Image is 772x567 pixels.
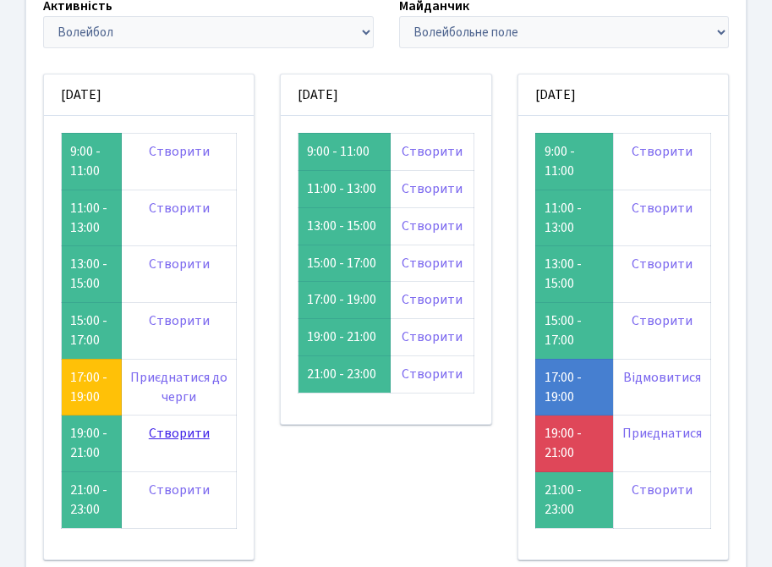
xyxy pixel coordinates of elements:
[298,170,391,207] td: 11:00 - 13:00
[62,303,122,360] td: 15:00 - 17:00
[149,481,210,499] a: Створити
[298,133,391,170] td: 9:00 - 11:00
[298,245,391,282] td: 15:00 - 17:00
[545,424,582,462] a: 19:00 - 21:00
[298,356,391,394] td: 21:00 - 23:00
[149,424,210,443] a: Створити
[62,246,122,303] td: 13:00 - 15:00
[632,311,693,330] a: Створити
[149,142,210,161] a: Створити
[130,368,227,406] a: Приєднатися до черги
[281,74,490,116] div: [DATE]
[535,190,613,246] td: 11:00 - 13:00
[622,424,702,443] a: Приєднатися
[518,74,728,116] div: [DATE]
[62,472,122,529] td: 21:00 - 23:00
[402,328,463,346] a: Створити
[70,368,107,406] a: 17:00 - 19:00
[298,282,391,319] td: 17:00 - 19:00
[632,481,693,499] a: Створити
[402,254,463,272] a: Створити
[632,142,693,161] a: Створити
[535,303,613,360] td: 15:00 - 17:00
[535,133,613,190] td: 9:00 - 11:00
[623,368,701,387] a: Відмовитися
[402,290,463,309] a: Створити
[632,199,693,217] a: Створити
[62,190,122,246] td: 11:00 - 13:00
[149,199,210,217] a: Створити
[402,365,463,383] a: Створити
[545,368,582,406] a: 17:00 - 19:00
[402,179,463,198] a: Створити
[535,472,613,529] td: 21:00 - 23:00
[62,416,122,472] td: 19:00 - 21:00
[632,255,693,273] a: Створити
[298,207,391,245] td: 13:00 - 15:00
[535,246,613,303] td: 13:00 - 15:00
[44,74,254,116] div: [DATE]
[402,217,463,235] a: Створити
[402,142,463,161] a: Створити
[62,133,122,190] td: 9:00 - 11:00
[149,255,210,273] a: Створити
[149,311,210,330] a: Створити
[298,319,391,356] td: 19:00 - 21:00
